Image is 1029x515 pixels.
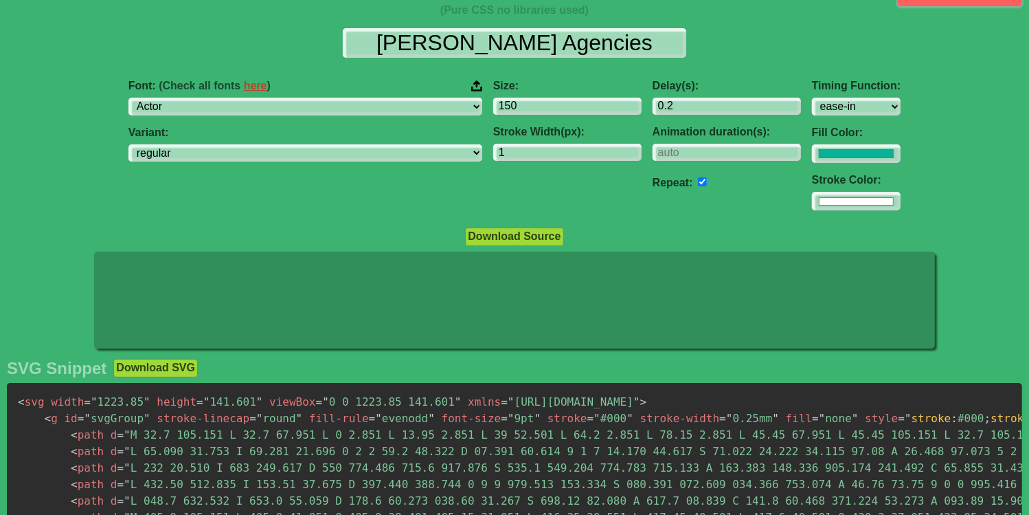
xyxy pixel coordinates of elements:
span: 141.601 [196,395,262,408]
span: " [144,412,150,425]
span: path [71,445,104,458]
span: " [852,412,859,425]
span: svg [18,395,45,408]
span: " [819,412,826,425]
span: 9pt [501,412,541,425]
span: path [71,428,104,441]
span: = [501,412,508,425]
span: = [501,395,508,408]
span: svgGroup [78,412,150,425]
span: d [111,494,117,507]
input: auto [653,144,801,161]
img: Upload your font [471,80,482,92]
span: evenodd [369,412,435,425]
button: Download SVG [113,359,198,377]
span: = [369,412,376,425]
label: Timing Function: [812,80,901,92]
label: Variant: [128,127,482,139]
label: Repeat: [653,177,693,188]
span: " [322,395,329,408]
span: 0 0 1223.85 141.601 [316,395,462,408]
span: " [124,461,131,474]
span: " [508,395,514,408]
span: path [71,461,104,474]
span: [URL][DOMAIN_NAME] [501,395,640,408]
span: (Check all fonts ) [159,80,271,91]
span: width [51,395,84,408]
span: stroke [912,412,951,425]
span: d [111,445,117,458]
span: " [375,412,382,425]
span: = [812,412,819,425]
span: path [71,478,104,491]
span: id [64,412,77,425]
span: round [249,412,302,425]
span: stroke-linecap [157,412,249,425]
span: " [256,412,263,425]
label: Size: [493,80,642,92]
span: style [865,412,898,425]
span: " [84,412,91,425]
input: 2px [493,144,642,161]
span: " [124,494,131,507]
span: height [157,395,196,408]
label: Fill Color: [812,127,901,139]
span: " [91,395,98,408]
input: 100 [493,98,642,115]
span: = [78,412,84,425]
span: < [71,478,78,491]
span: = [84,395,91,408]
span: " [124,428,131,441]
label: Stroke Width(px): [493,126,642,138]
span: =" [898,412,911,425]
span: " [455,395,462,408]
span: " [256,395,263,408]
label: Animation duration(s): [653,126,801,138]
span: stroke-width [640,412,720,425]
span: ; [984,412,991,425]
span: = [719,412,726,425]
span: < [71,461,78,474]
span: 1223.85 [84,395,150,408]
span: > [640,395,647,408]
span: = [316,395,323,408]
span: " [726,412,733,425]
input: 0.1s [653,98,801,115]
span: fill-rule [309,412,369,425]
span: = [196,395,203,408]
button: Download Source [465,228,563,245]
span: d [111,461,117,474]
span: " [534,412,541,425]
span: g [45,412,58,425]
span: " [203,395,210,408]
span: " [124,478,131,491]
span: = [117,478,124,491]
span: = [117,428,124,441]
span: #000 [587,412,633,425]
span: " [593,412,600,425]
span: font-size [442,412,501,425]
span: < [71,445,78,458]
span: path [71,494,104,507]
label: Delay(s): [653,80,801,92]
span: = [117,494,124,507]
span: " [508,412,514,425]
span: : [951,412,958,425]
input: auto [698,177,707,186]
span: Font: [128,80,271,92]
span: " [772,412,779,425]
span: " [428,412,435,425]
span: viewBox [269,395,315,408]
span: < [45,412,52,425]
span: " [296,412,303,425]
span: = [587,412,594,425]
span: d [111,428,117,441]
span: < [71,428,78,441]
span: stroke [547,412,587,425]
span: " [124,445,131,458]
span: " [633,395,640,408]
span: " [144,395,150,408]
input: Input Text Here [343,28,686,58]
span: = [117,461,124,474]
label: Stroke Color: [812,174,901,186]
